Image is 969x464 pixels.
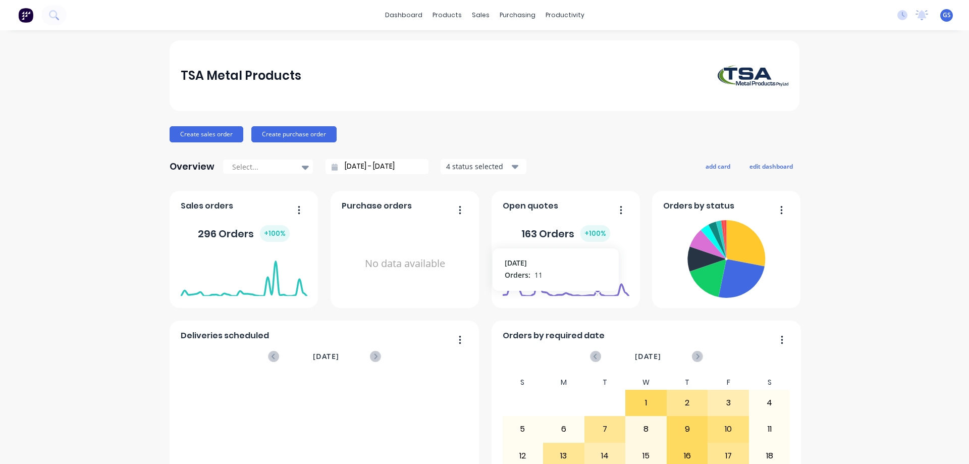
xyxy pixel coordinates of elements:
[667,390,708,416] div: 2
[543,375,584,390] div: M
[625,375,667,390] div: W
[427,8,467,23] div: products
[342,216,468,312] div: No data available
[313,351,339,362] span: [DATE]
[743,160,799,173] button: edit dashboard
[749,390,790,416] div: 4
[502,375,544,390] div: S
[544,417,584,442] div: 6
[708,417,748,442] div: 10
[170,126,243,142] button: Create sales order
[943,11,951,20] span: GS
[18,8,33,23] img: Factory
[342,200,412,212] span: Purchase orders
[503,417,543,442] div: 5
[667,375,708,390] div: T
[260,225,290,242] div: + 100 %
[584,375,626,390] div: T
[663,200,734,212] span: Orders by status
[251,126,337,142] button: Create purchase order
[521,225,610,242] div: 163 Orders
[170,157,214,177] div: Overview
[635,351,661,362] span: [DATE]
[198,225,290,242] div: 296 Orders
[718,65,788,86] img: TSA Metal Products
[626,417,666,442] div: 8
[181,66,301,86] div: TSA Metal Products
[181,330,269,342] span: Deliveries scheduled
[708,375,749,390] div: F
[626,390,666,416] div: 1
[708,390,748,416] div: 3
[503,200,558,212] span: Open quotes
[585,417,625,442] div: 7
[749,375,790,390] div: S
[580,225,610,242] div: + 100 %
[749,417,790,442] div: 11
[667,417,708,442] div: 9
[541,8,589,23] div: productivity
[441,159,526,174] button: 4 status selected
[181,200,233,212] span: Sales orders
[699,160,737,173] button: add card
[495,8,541,23] div: purchasing
[446,161,510,172] div: 4 status selected
[467,8,495,23] div: sales
[380,8,427,23] a: dashboard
